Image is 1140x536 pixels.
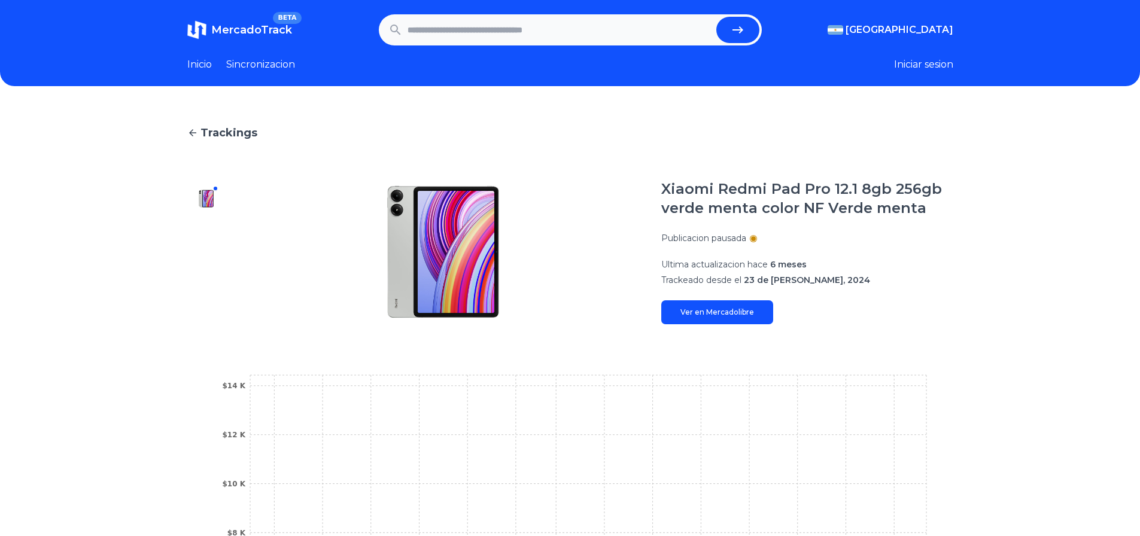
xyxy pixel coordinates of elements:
[828,25,843,35] img: Argentina
[226,57,295,72] a: Sincronizacion
[250,179,637,324] img: Xiaomi Redmi Pad Pro 12.1 8gb 256gb verde menta color NF Verde menta
[770,259,807,270] span: 6 meses
[828,23,953,37] button: [GEOGRAPHIC_DATA]
[187,124,953,141] a: Trackings
[222,480,245,488] tspan: $10 K
[661,232,746,244] p: Publicacion pausada
[661,259,768,270] span: Ultima actualizacion hace
[661,300,773,324] a: Ver en Mercadolibre
[187,57,212,72] a: Inicio
[661,179,953,218] h1: Xiaomi Redmi Pad Pro 12.1 8gb 256gb verde menta color NF Verde menta
[846,23,953,37] span: [GEOGRAPHIC_DATA]
[273,12,301,24] span: BETA
[894,57,953,72] button: Iniciar sesion
[200,124,257,141] span: Trackings
[187,20,206,39] img: MercadoTrack
[661,275,741,285] span: Trackeado desde el
[222,382,245,390] tspan: $14 K
[744,275,870,285] span: 23 de [PERSON_NAME], 2024
[187,20,292,39] a: MercadoTrackBETA
[211,23,292,36] span: MercadoTrack
[197,189,216,208] img: Xiaomi Redmi Pad Pro 12.1 8gb 256gb verde menta color NF Verde menta
[222,431,245,439] tspan: $12 K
